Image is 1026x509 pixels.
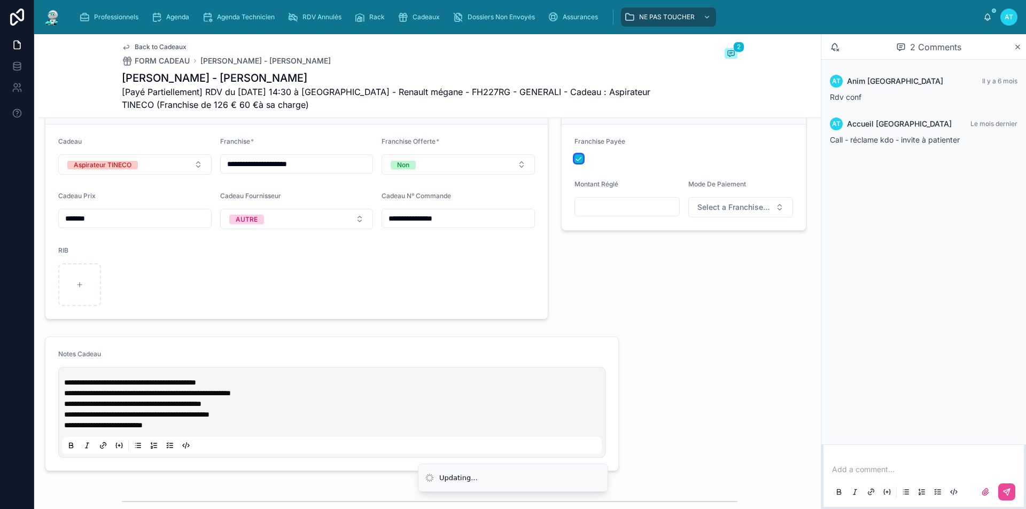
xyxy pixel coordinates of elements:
[122,71,657,85] h1: [PERSON_NAME] - [PERSON_NAME]
[733,42,744,52] span: 2
[639,13,695,21] span: NE PAS TOUCHER
[220,192,281,200] span: Cadeau Fournisseur
[220,209,374,229] button: Select Button
[369,13,385,21] span: Rack
[1005,13,1013,21] span: AT
[382,154,535,175] button: Select Button
[71,5,983,29] div: scrollable content
[439,473,478,483] div: Updating...
[688,197,794,217] button: Select Button
[688,180,746,188] span: Mode De Paiement
[199,7,282,27] a: Agenda Technicien
[830,92,861,101] span: Rdv conf
[621,7,716,27] a: NE PAS TOUCHER
[94,13,138,21] span: Professionnels
[468,13,535,21] span: Dossiers Non Envoyés
[43,9,62,26] img: App logo
[58,350,101,358] span: Notes Cadeau
[220,137,250,145] span: Franchise
[449,7,542,27] a: Dossiers Non Envoyés
[830,135,960,144] span: Call - réclame kdo - invite à patienter
[217,13,275,21] span: Agenda Technicien
[832,120,841,128] span: AT
[351,7,392,27] a: Rack
[545,7,605,27] a: Assurances
[697,202,772,213] span: Select a Franchise Mode De Paiement
[382,192,451,200] span: Cadeau N° Commande
[302,13,341,21] span: RDV Annulés
[200,56,331,66] a: [PERSON_NAME] - [PERSON_NAME]
[970,120,1017,128] span: Le mois dernier
[122,43,186,51] a: Back to Cadeaux
[58,154,212,175] button: Select Button
[284,7,349,27] a: RDV Annulés
[394,7,447,27] a: Cadeaux
[236,215,258,224] div: AUTRE
[148,7,197,27] a: Agenda
[122,85,657,111] span: [Payé Partiellement] RDV du [DATE] 14:30 à [GEOGRAPHIC_DATA] - Renault mégane - FH227RG - GENERAL...
[847,119,952,129] span: Accueil [GEOGRAPHIC_DATA]
[382,137,436,145] span: Franchise Offerte
[135,56,190,66] span: FORM CADEAU
[574,137,625,145] span: Franchise Payée
[910,41,961,53] span: 2 Comments
[397,161,409,169] div: Non
[832,77,841,85] span: AT
[982,77,1017,85] span: Il y a 6 mois
[413,13,440,21] span: Cadeaux
[58,246,68,254] span: RIB
[166,13,189,21] span: Agenda
[122,56,190,66] a: FORM CADEAU
[847,76,943,87] span: Anim [GEOGRAPHIC_DATA]
[574,180,618,188] span: Montant Réglé
[74,161,131,169] div: Aspirateur TINECO
[725,48,737,61] button: 2
[135,43,186,51] span: Back to Cadeaux
[76,7,146,27] a: Professionnels
[563,13,598,21] span: Assurances
[58,192,96,200] span: Cadeau Prix
[58,137,82,145] span: Cadeau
